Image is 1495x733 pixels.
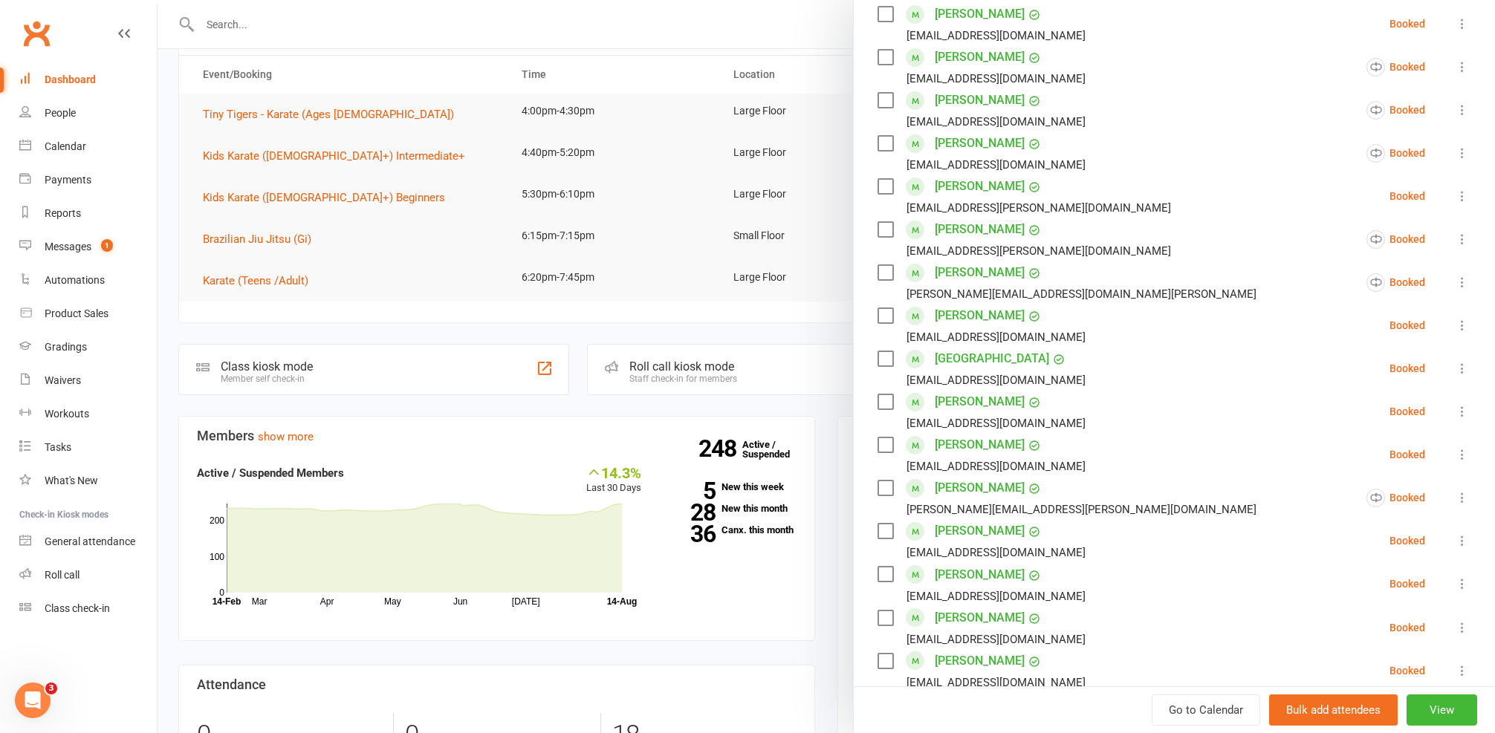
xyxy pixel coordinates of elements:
div: [EMAIL_ADDRESS][DOMAIN_NAME] [907,371,1086,390]
div: [PERSON_NAME][EMAIL_ADDRESS][DOMAIN_NAME][PERSON_NAME] [907,284,1256,304]
a: General attendance kiosk mode [19,525,157,558]
a: [PERSON_NAME] [935,433,1025,457]
a: Roll call [19,558,157,592]
a: [PERSON_NAME] [935,476,1025,500]
div: Booked [1389,320,1425,330]
a: Reports [19,197,157,230]
a: [PERSON_NAME] [935,131,1025,155]
div: [EMAIL_ADDRESS][DOMAIN_NAME] [907,543,1086,562]
div: Booked [1389,535,1425,546]
a: Automations [19,264,157,297]
div: [EMAIL_ADDRESS][DOMAIN_NAME] [907,673,1086,692]
div: [EMAIL_ADDRESS][DOMAIN_NAME] [907,414,1086,433]
div: [PERSON_NAME][EMAIL_ADDRESS][PERSON_NAME][DOMAIN_NAME] [907,500,1256,519]
div: Booked [1366,58,1425,76]
div: Messages [45,241,91,253]
a: [PERSON_NAME] [935,2,1025,26]
div: Workouts [45,408,89,420]
div: Calendar [45,140,86,152]
div: Booked [1389,449,1425,460]
div: Booked [1389,406,1425,417]
a: Payments [19,163,157,197]
div: Booked [1389,19,1425,29]
div: Booked [1389,665,1425,676]
div: Automations [45,274,105,286]
a: [GEOGRAPHIC_DATA] [935,347,1049,371]
a: [PERSON_NAME] [935,261,1025,284]
a: [PERSON_NAME] [935,218,1025,241]
a: [PERSON_NAME] [935,649,1025,673]
a: [PERSON_NAME] [935,563,1025,587]
a: [PERSON_NAME] [935,88,1025,112]
span: 1 [101,239,113,252]
div: Waivers [45,374,81,386]
div: Booked [1366,101,1425,120]
a: People [19,97,157,130]
a: Product Sales [19,297,157,330]
a: Calendar [19,130,157,163]
a: [PERSON_NAME] [935,175,1025,198]
div: [EMAIL_ADDRESS][DOMAIN_NAME] [907,69,1086,88]
div: People [45,107,76,119]
div: Gradings [45,341,87,353]
iframe: Intercom live chat [15,682,51,718]
button: View [1407,694,1477,726]
a: [PERSON_NAME] [935,45,1025,69]
div: Product Sales [45,307,108,319]
div: Dashboard [45,74,96,85]
div: Tasks [45,441,71,453]
a: What's New [19,464,157,498]
button: Bulk add attendees [1269,694,1398,726]
a: Gradings [19,330,157,364]
div: [EMAIL_ADDRESS][DOMAIN_NAME] [907,155,1086,175]
span: 3 [45,682,57,694]
a: Messages 1 [19,230,157,264]
div: Booked [1366,273,1425,292]
div: [EMAIL_ADDRESS][DOMAIN_NAME] [907,630,1086,649]
div: Booked [1389,579,1425,589]
div: Class check-in [45,602,110,614]
a: Class kiosk mode [19,592,157,625]
div: [EMAIL_ADDRESS][DOMAIN_NAME] [907,26,1086,45]
div: [EMAIL_ADDRESS][DOMAIN_NAME] [907,112,1086,131]
a: Go to Calendar [1152,694,1260,726]
div: [EMAIL_ADDRESS][DOMAIN_NAME] [907,587,1086,606]
div: Payments [45,174,91,186]
a: [PERSON_NAME] [935,606,1025,630]
a: Dashboard [19,63,157,97]
a: Clubworx [18,15,55,52]
div: Booked [1366,489,1425,507]
div: Booked [1366,230,1425,249]
a: Waivers [19,364,157,397]
div: [EMAIL_ADDRESS][PERSON_NAME][DOMAIN_NAME] [907,198,1171,218]
a: [PERSON_NAME] [935,519,1025,543]
a: Tasks [19,431,157,464]
a: [PERSON_NAME] [935,390,1025,414]
div: [EMAIL_ADDRESS][DOMAIN_NAME] [907,457,1086,476]
div: General attendance [45,535,135,547]
div: Reports [45,207,81,219]
div: Booked [1389,363,1425,374]
div: Roll call [45,569,80,581]
a: Workouts [19,397,157,431]
div: What's New [45,475,98,486]
div: Booked [1366,144,1425,163]
div: [EMAIL_ADDRESS][DOMAIN_NAME] [907,328,1086,347]
a: [PERSON_NAME] [935,304,1025,328]
div: [EMAIL_ADDRESS][PERSON_NAME][DOMAIN_NAME] [907,241,1171,261]
div: Booked [1389,622,1425,633]
div: Booked [1389,191,1425,201]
